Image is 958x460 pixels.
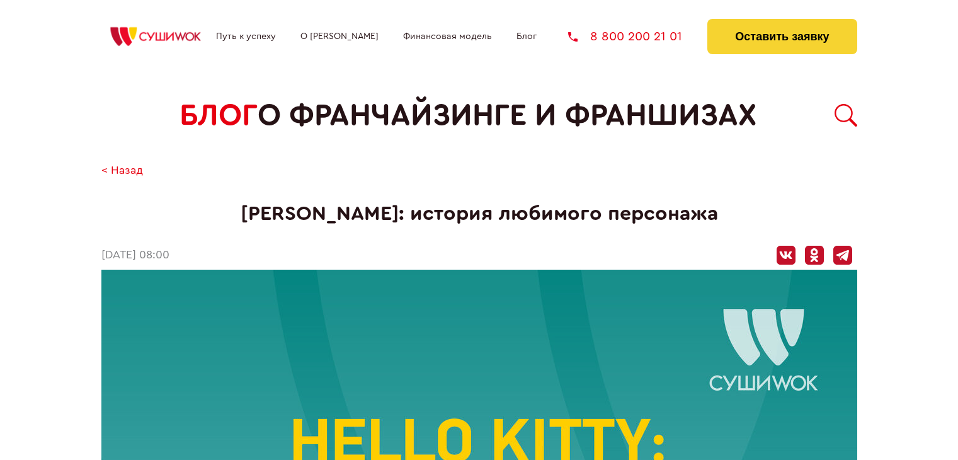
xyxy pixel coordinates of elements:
a: Путь к успеху [216,32,276,42]
a: О [PERSON_NAME] [300,32,379,42]
span: о франчайзинге и франшизах [258,98,756,133]
a: 8 800 200 21 01 [568,30,682,43]
a: < Назад [101,164,143,178]
span: БЛОГ [180,98,258,133]
time: [DATE] 08:00 [101,249,169,262]
button: Оставить заявку [707,19,857,54]
h1: [PERSON_NAME]: история любимого персонажа [101,202,857,226]
span: 8 800 200 21 01 [590,30,682,43]
a: Финансовая модель [403,32,492,42]
a: Блог [516,32,537,42]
